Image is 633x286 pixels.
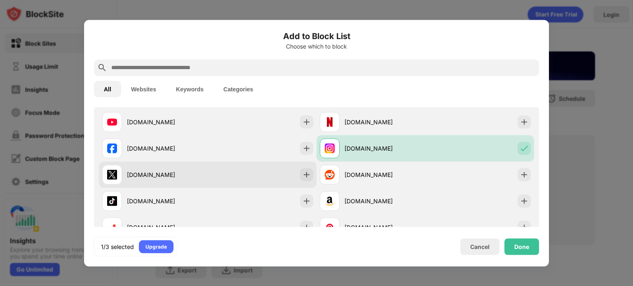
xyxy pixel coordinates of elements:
[345,197,425,205] div: [DOMAIN_NAME]
[94,43,539,49] div: Choose which to block
[121,81,166,97] button: Websites
[345,170,425,179] div: [DOMAIN_NAME]
[107,117,117,127] img: favicons
[514,243,529,250] div: Done
[127,197,208,205] div: [DOMAIN_NAME]
[101,242,134,251] div: 1/3 selected
[470,243,490,250] div: Cancel
[127,144,208,153] div: [DOMAIN_NAME]
[325,222,335,232] img: favicons
[94,30,539,42] h6: Add to Block List
[345,223,425,232] div: [DOMAIN_NAME]
[145,242,167,251] div: Upgrade
[107,143,117,153] img: favicons
[127,118,208,126] div: [DOMAIN_NAME]
[325,143,335,153] img: favicons
[107,196,117,206] img: favicons
[325,170,335,179] img: favicons
[127,170,208,179] div: [DOMAIN_NAME]
[213,81,263,97] button: Categories
[345,118,425,126] div: [DOMAIN_NAME]
[127,223,208,232] div: [DOMAIN_NAME]
[166,81,213,97] button: Keywords
[345,144,425,153] div: [DOMAIN_NAME]
[107,222,117,232] img: favicons
[94,81,121,97] button: All
[325,117,335,127] img: favicons
[97,63,107,72] img: search.svg
[107,170,117,179] img: favicons
[325,196,335,206] img: favicons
